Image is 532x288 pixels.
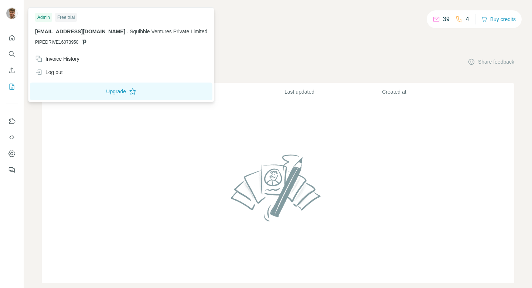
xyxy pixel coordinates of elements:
[6,163,18,177] button: Feedback
[35,55,79,63] div: Invoice History
[6,80,18,93] button: My lists
[6,7,18,19] img: Avatar
[30,83,212,100] button: Upgrade
[6,64,18,77] button: Enrich CSV
[443,15,450,24] p: 39
[468,58,514,66] button: Share feedback
[481,14,516,24] button: Buy credits
[35,68,63,76] div: Log out
[6,31,18,44] button: Quick start
[55,13,77,22] div: Free trial
[466,15,469,24] p: 4
[35,29,125,34] span: [EMAIL_ADDRESS][DOMAIN_NAME]
[35,39,78,46] span: PIPEDRIVE16073950
[284,88,381,96] p: Last updated
[6,131,18,144] button: Use Surfe API
[35,13,52,22] div: Admin
[382,88,479,96] p: Created at
[6,147,18,160] button: Dashboard
[6,47,18,61] button: Search
[130,29,207,34] span: Squibble Ventures Private Limited
[173,88,284,96] p: Records
[6,114,18,128] button: Use Surfe on LinkedIn
[228,148,328,227] img: No lists found
[127,29,128,34] span: .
